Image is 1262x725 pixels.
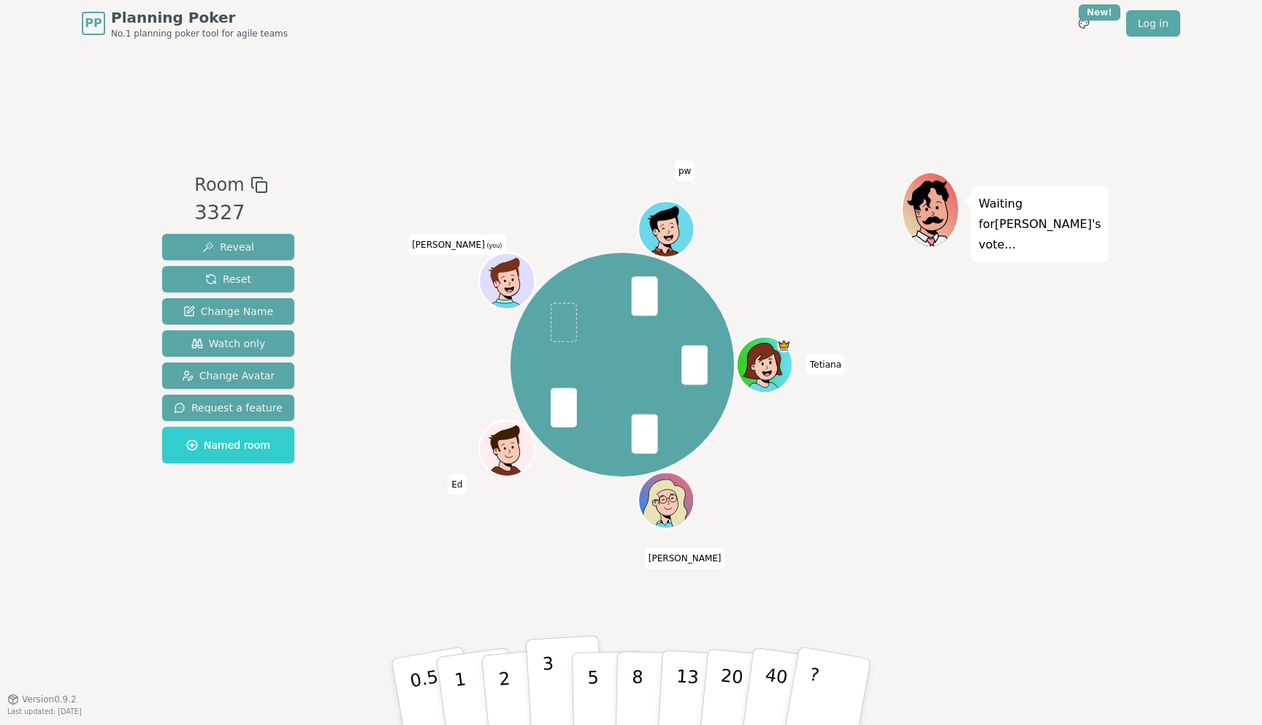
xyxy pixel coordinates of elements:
[202,240,254,254] span: Reveal
[1126,10,1180,37] a: Log in
[675,161,695,181] span: Click to change your name
[22,694,77,705] span: Version 0.9.2
[645,548,725,569] span: Click to change your name
[1071,10,1097,37] button: New!
[183,304,273,319] span: Change Name
[485,243,502,249] span: (you)
[194,198,267,228] div: 3327
[162,395,294,421] button: Request a feature
[481,254,533,307] button: Click to change your avatar
[162,298,294,324] button: Change Name
[979,194,1101,255] p: Waiting for [PERSON_NAME] 's vote...
[408,235,505,255] span: Click to change your name
[162,266,294,292] button: Reset
[162,234,294,260] button: Reveal
[162,362,294,389] button: Change Avatar
[806,354,845,375] span: Click to change your name
[174,401,283,415] span: Request a feature
[191,336,266,351] span: Watch only
[111,28,288,39] span: No.1 planning poker tool for agile teams
[85,15,102,32] span: PP
[82,7,288,39] a: PPPlanning PokerNo.1 planning poker tool for agile teams
[7,707,82,715] span: Last updated: [DATE]
[7,694,77,705] button: Version0.9.2
[162,427,294,463] button: Named room
[182,368,275,383] span: Change Avatar
[162,330,294,357] button: Watch only
[186,438,270,452] span: Named room
[194,172,244,198] span: Room
[205,272,251,286] span: Reset
[111,7,288,28] span: Planning Poker
[448,474,466,495] span: Click to change your name
[1079,4,1120,20] div: New!
[776,338,790,352] span: Tetiana is the host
